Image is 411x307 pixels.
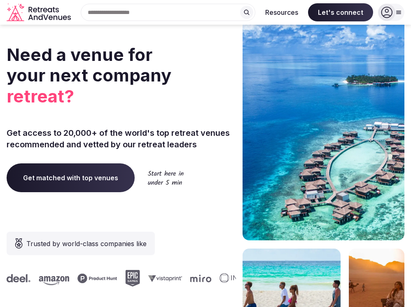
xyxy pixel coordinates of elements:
[7,127,236,150] p: Get access to 20,000+ of the world's top retreat venues recommended and vetted by our retreat lea...
[148,170,184,185] img: Start here in under 5 min
[91,270,106,286] svg: Epic Games company logo
[114,275,148,282] svg: Vistaprint company logo
[7,3,72,22] svg: Retreats and Venues company logo
[259,3,305,21] button: Resources
[7,44,171,86] span: Need a venue for your next company
[26,239,147,249] span: Trusted by world-class companies like
[156,274,177,282] svg: Miro company logo
[185,273,231,283] svg: Invisible company logo
[7,3,72,22] a: Visit the homepage
[308,3,373,21] span: Let's connect
[7,86,236,107] span: retreat?
[7,163,135,192] a: Get matched with top venues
